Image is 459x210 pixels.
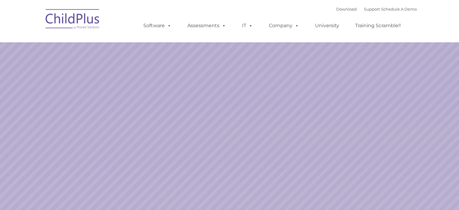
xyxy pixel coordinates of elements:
[381,7,417,11] a: Schedule A Demo
[336,7,357,11] a: Download
[137,20,177,32] a: Software
[364,7,380,11] a: Support
[336,7,417,11] font: |
[263,20,305,32] a: Company
[181,20,232,32] a: Assessments
[43,5,103,35] img: ChildPlus by Procare Solutions
[309,20,345,32] a: University
[349,20,407,32] a: Training Scramble!!
[236,20,259,32] a: IT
